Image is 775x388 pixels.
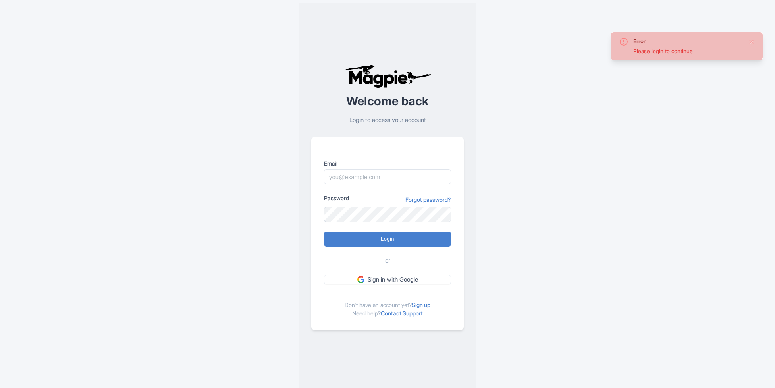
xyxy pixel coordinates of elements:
[405,195,451,204] a: Forgot password?
[324,159,451,168] label: Email
[324,275,451,285] a: Sign in with Google
[324,194,349,202] label: Password
[324,232,451,247] input: Login
[343,64,432,88] img: logo-ab69f6fb50320c5b225c76a69d11143b.png
[748,37,755,46] button: Close
[311,95,464,108] h2: Welcome back
[324,169,451,184] input: you@example.com
[324,294,451,317] div: Don't have an account yet? Need help?
[412,301,430,308] a: Sign up
[633,37,742,45] div: Error
[311,116,464,125] p: Login to access your account
[633,47,742,55] div: Please login to continue
[385,256,390,265] span: or
[357,276,364,283] img: google.svg
[381,310,423,317] a: Contact Support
